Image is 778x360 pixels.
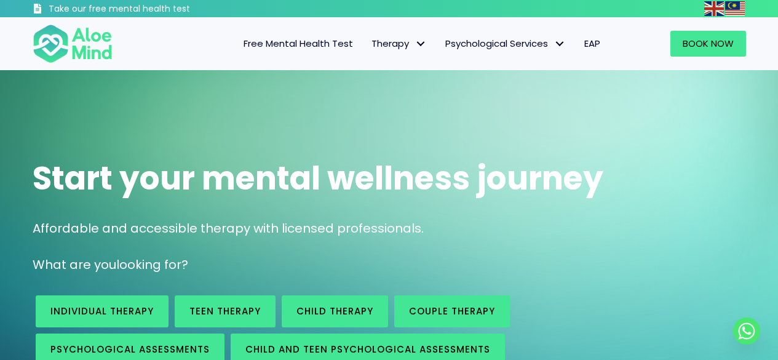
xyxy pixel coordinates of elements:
[670,31,746,57] a: Book Now
[33,256,116,273] span: What are you
[282,295,388,327] a: Child Therapy
[244,37,353,50] span: Free Mental Health Test
[704,1,725,15] a: English
[704,1,724,16] img: en
[50,343,210,356] span: Psychological assessments
[234,31,362,57] a: Free Mental Health Test
[394,295,510,327] a: Couple therapy
[412,35,430,53] span: Therapy: submenu
[551,35,569,53] span: Psychological Services: submenu
[33,23,113,64] img: Aloe mind Logo
[362,31,436,57] a: TherapyTherapy: submenu
[733,318,760,345] a: Whatsapp
[409,305,495,318] span: Couple therapy
[436,31,575,57] a: Psychological ServicesPsychological Services: submenu
[296,305,373,318] span: Child Therapy
[725,1,745,16] img: ms
[49,3,256,15] h3: Take our free mental health test
[575,31,609,57] a: EAP
[189,305,261,318] span: Teen Therapy
[175,295,276,327] a: Teen Therapy
[36,295,169,327] a: Individual therapy
[445,37,566,50] span: Psychological Services
[116,256,188,273] span: looking for?
[725,1,746,15] a: Malay
[50,305,154,318] span: Individual therapy
[129,31,609,57] nav: Menu
[33,220,746,238] p: Affordable and accessible therapy with licensed professionals.
[245,343,490,356] span: Child and Teen Psychological assessments
[33,156,603,201] span: Start your mental wellness journey
[683,37,734,50] span: Book Now
[584,37,600,50] span: EAP
[33,3,256,17] a: Take our free mental health test
[371,37,427,50] span: Therapy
